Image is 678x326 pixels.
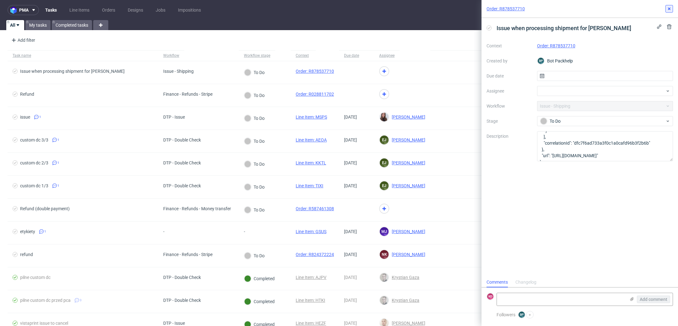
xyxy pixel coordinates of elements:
div: To Do [244,161,265,168]
span: [DATE] [344,252,357,257]
a: Line Item: AEOA [296,137,327,142]
div: To Do [244,138,265,145]
div: - [163,229,178,234]
span: [DATE] [344,229,357,234]
div: Refund (double payment) [20,206,70,211]
figcaption: BP [538,58,544,64]
img: logo [10,7,19,14]
div: Add filter [9,35,36,45]
label: Description [487,132,532,160]
div: Refund [20,92,34,97]
span: 1 [57,137,59,142]
label: Context [487,42,532,50]
span: 1 [57,183,59,188]
figcaption: MJ [380,227,389,236]
span: [PERSON_NAME] [389,115,425,120]
div: DTP - Double Check [163,275,201,280]
div: issue [20,115,30,120]
div: pilne custom dc przed pca [20,298,71,303]
span: 1 [57,160,59,165]
a: Line Item: AJPV [296,275,326,280]
div: Issue when processing shipment for [PERSON_NAME] [20,69,125,74]
a: Impositions [174,5,205,15]
span: Issue when processing shipment for [PERSON_NAME] [494,23,634,33]
span: [PERSON_NAME] [389,321,425,326]
div: Context [296,53,311,58]
label: Assignee [487,87,532,95]
label: Created by [487,57,532,65]
span: Krystian Gaza [389,275,419,280]
a: Jobs [152,5,169,15]
div: Bot Packhelp [537,56,673,66]
a: Line Item: MSPS [296,115,327,120]
a: Order: R028811702 [296,92,334,97]
div: Finance - Refunds - Stripe [163,92,213,97]
span: Due date [344,53,369,58]
div: refund [20,252,33,257]
div: pilne custom dc [20,275,51,280]
div: Completed [244,275,275,282]
figcaption: BP [519,312,525,318]
a: Completed tasks [52,20,92,30]
span: [PERSON_NAME] [389,252,425,257]
span: 3 [80,298,82,303]
div: DTP - Double Check [163,160,201,165]
span: [DATE] [344,298,357,303]
span: [PERSON_NAME] [389,160,425,165]
div: Completed [244,298,275,305]
label: Workflow [487,102,532,110]
a: Designs [124,5,147,15]
figcaption: NK [380,250,389,259]
div: DTP - Double Check [163,298,201,303]
figcaption: KD [487,293,493,300]
div: Issue - Shipping [163,69,194,74]
div: Finance - Refunds - Stripe [163,252,213,257]
a: Order: R878537710 [487,6,525,12]
span: Followers [497,312,515,317]
div: custom dc 2/3 [20,160,48,165]
figcaption: EJ [380,158,389,167]
a: Order: R878537710 [296,69,334,74]
a: Order: R878537710 [537,43,575,48]
span: [DATE] [344,115,357,120]
div: custom dc 1/3 [20,183,48,188]
div: - [244,229,259,234]
div: Changelog [515,277,536,287]
div: Workflow [163,53,179,58]
img: Sandra Beśka [380,113,389,121]
div: To Do [244,92,265,99]
div: To Do [244,252,265,259]
figcaption: EJ [380,181,389,190]
div: To Do [244,69,265,76]
span: 1 [39,115,41,120]
div: etykiety [20,229,35,234]
div: custom dc 3/3 [20,137,48,142]
button: + [526,311,534,318]
a: Line Item: TIXI [296,183,323,188]
span: [DATE] [344,137,357,142]
div: Workflow stage [244,53,270,58]
span: 1 [44,229,46,234]
span: [DATE] [344,183,357,188]
div: DTP - Issue [163,321,185,326]
div: DTP - Double Check [163,137,201,142]
span: [DATE] [344,275,357,280]
div: DTP - Issue [163,115,185,120]
a: Line Item: HEZF [296,321,326,326]
img: Krystian Gaza [380,273,389,282]
div: DTP - Double Check [163,183,201,188]
button: pma [8,5,39,15]
a: Order: R824372224 [296,252,334,257]
div: To Do [244,206,265,213]
a: Line Item: GSUS [296,229,326,234]
label: Due date [487,72,532,80]
span: [PERSON_NAME] [389,183,425,188]
a: Line Items [66,5,93,15]
div: Comments [487,277,508,287]
label: Stage [487,117,532,125]
span: Krystian Gaza [389,298,419,303]
figcaption: EJ [380,136,389,144]
img: Krystian Gaza [380,296,389,305]
span: [DATE] [344,160,357,165]
textarea: { "status": 400, "body": { "errors": [ { "message": "Cannot find any locality with country:[GEOGR... [537,131,673,161]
